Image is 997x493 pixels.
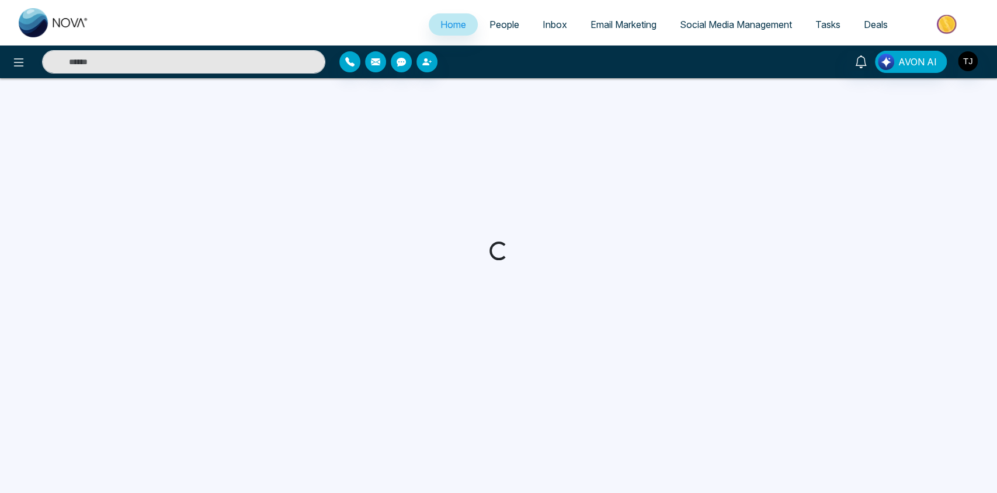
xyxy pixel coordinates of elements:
[958,51,978,71] img: User Avatar
[875,51,947,73] button: AVON AI
[543,19,567,30] span: Inbox
[852,13,899,36] a: Deals
[898,55,937,69] span: AVON AI
[478,13,531,36] a: People
[579,13,668,36] a: Email Marketing
[531,13,579,36] a: Inbox
[429,13,478,36] a: Home
[905,11,990,37] img: Market-place.gif
[680,19,792,30] span: Social Media Management
[489,19,519,30] span: People
[878,54,894,70] img: Lead Flow
[19,8,89,37] img: Nova CRM Logo
[804,13,852,36] a: Tasks
[668,13,804,36] a: Social Media Management
[864,19,888,30] span: Deals
[590,19,656,30] span: Email Marketing
[440,19,466,30] span: Home
[815,19,840,30] span: Tasks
